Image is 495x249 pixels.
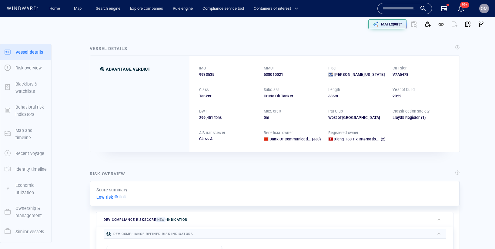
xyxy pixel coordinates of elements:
p: MAI Expert™ [381,22,402,27]
span: (338) [311,136,321,142]
button: Compliance service tool [200,3,246,14]
div: Lloyd's Register [393,115,450,120]
a: Similar vessels [0,228,51,234]
div: Notification center [457,5,465,12]
button: Map [69,3,89,14]
iframe: Chat [469,222,490,244]
span: OM [481,6,487,11]
p: Call sign [393,66,407,71]
button: Recent voyage [0,146,51,161]
p: AIS transceiver [199,130,225,136]
button: Behavioral risk indicators [0,99,51,123]
span: (2) [380,136,385,142]
button: Vessel details [0,44,51,60]
div: Vessel details [90,45,127,52]
p: Class [199,87,209,93]
button: Add to vessel list [421,18,434,31]
p: Score summary [96,186,128,193]
p: Recent voyage [15,150,44,157]
div: 299,451 tons [199,115,256,120]
p: Classification society [393,109,430,114]
p: Beneficial owner [264,130,293,136]
a: Bank Of Communications Financial Leasing Co., Ltd. (338) [269,136,321,142]
button: View on map [461,18,474,31]
span: Class-A [199,136,212,141]
a: Explore companies [128,3,166,14]
button: Ownership & management [0,200,51,224]
div: V7A5478 [393,72,450,77]
span: Indication [167,218,188,222]
button: Risk overview [0,60,51,76]
button: 99+ [454,1,468,16]
a: Home [47,3,62,14]
p: Max. draft [264,109,281,114]
button: OM [478,2,490,15]
p: Year of build [393,87,415,93]
div: Lloyd's Register [393,115,420,120]
a: Vessel details [0,49,51,55]
p: Low risk [96,193,113,201]
span: Dev Compliance defined risk indicators [113,232,193,236]
div: Dev Compliance defined risk: indication [100,67,105,72]
div: West of England [328,115,386,120]
p: Similar vessels [15,228,44,235]
span: Xiang T58 Hk International Ship Lease Co., Limited [334,137,424,141]
a: Xiang T58 Hk International Ship Lease Co., Limited (2) [334,136,386,142]
p: Behavioral risk indicators [15,103,47,118]
p: Identity timeline [15,166,47,173]
p: Risk overview [15,64,42,72]
div: Crude Oil Tanker [264,93,321,99]
p: Registered owner [328,130,359,136]
a: Map and timeline [0,131,51,136]
button: MAI Expert™ [368,19,406,29]
span: 99+ [460,2,469,8]
p: P&I Club [328,109,343,114]
p: DWT [199,109,207,114]
div: 2022 [393,93,450,99]
span: Bank Of Communications Financial Leasing Co., Ltd. [269,137,362,141]
a: Economic utilization [0,186,51,191]
p: Subclass [264,87,279,93]
p: Vessel details [15,49,43,56]
p: MMSI [264,66,274,71]
span: 336 [328,94,335,98]
span: m [335,94,338,98]
span: (1) [420,115,450,120]
a: Risk overview [0,65,51,71]
p: Flag [328,66,336,71]
button: Home [45,3,64,14]
div: ADVANTAGE VERDICT [106,66,150,73]
span: 0 [264,115,266,120]
a: Rule engine [170,3,195,14]
p: IMO [199,66,206,71]
p: Map and timeline [15,127,47,142]
a: Blacklists & watchlists [0,84,51,90]
a: Recent voyage [0,150,51,156]
button: Visual Link Analysis [474,18,488,31]
button: Containers of interest [251,3,303,14]
button: Identity timeline [0,161,51,177]
div: Tanker [199,93,256,99]
button: Map and timeline [0,123,51,146]
a: Ownership & management [0,209,51,215]
span: New [156,217,166,222]
p: Ownership & management [15,205,47,220]
span: 9933535 [199,72,214,77]
a: Map [72,3,86,14]
p: Blacklists & watchlists [15,80,47,95]
a: Identity timeline [0,166,51,172]
span: Containers of interest [254,5,298,12]
p: Length [328,87,340,93]
button: Get link [434,18,448,31]
span: [PERSON_NAME][US_STATE] [334,72,385,77]
span: m [266,115,269,120]
button: Blacklists & watchlists [0,76,51,99]
button: Similar vessels [0,224,51,240]
p: Economic utilization [15,182,47,197]
div: Risk overview [90,170,125,177]
a: Search engine [93,3,123,14]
